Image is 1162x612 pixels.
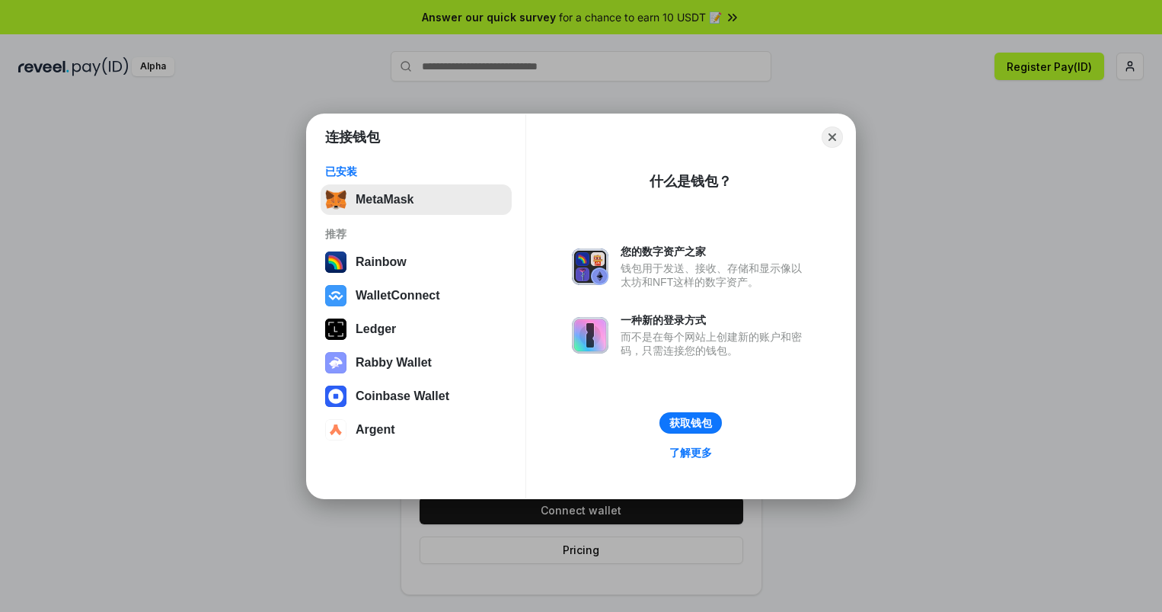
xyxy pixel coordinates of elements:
button: Coinbase Wallet [321,381,512,412]
button: Rabby Wallet [321,348,512,378]
div: Rainbow [356,255,407,269]
div: WalletConnect [356,289,440,303]
div: Argent [356,423,395,437]
div: 一种新的登录方式 [621,313,809,327]
button: Close [822,127,843,148]
img: svg+xml,%3Csvg%20xmlns%3D%22http%3A%2F%2Fwww.w3.org%2F2000%2Fsvg%22%20fill%3D%22none%22%20viewBox... [572,317,608,354]
div: 已安装 [325,165,507,178]
img: svg+xml,%3Csvg%20xmlns%3D%22http%3A%2F%2Fwww.w3.org%2F2000%2Fsvg%22%20width%3D%2228%22%20height%3... [325,319,346,340]
button: Rainbow [321,247,512,277]
div: 钱包用于发送、接收、存储和显示像以太坊和NFT这样的数字资产。 [621,261,809,289]
div: 您的数字资产之家 [621,245,809,258]
button: Ledger [321,314,512,344]
div: Rabby Wallet [356,356,432,370]
div: 推荐 [325,227,507,241]
button: 获取钱包 [659,412,722,434]
div: 什么是钱包？ [650,172,732,191]
div: 而不是在每个网站上创建新的账户和密码，只需连接您的钱包。 [621,330,809,357]
img: svg+xml,%3Csvg%20fill%3D%22none%22%20height%3D%2233%22%20viewBox%3D%220%200%2035%2033%22%20width%... [325,189,346,210]
div: 获取钱包 [669,416,712,430]
h1: 连接钱包 [325,128,380,146]
div: 了解更多 [669,446,712,460]
a: 了解更多 [660,443,721,463]
button: Argent [321,415,512,445]
div: Coinbase Wallet [356,389,449,403]
img: svg+xml,%3Csvg%20width%3D%22120%22%20height%3D%22120%22%20viewBox%3D%220%200%20120%20120%22%20fil... [325,252,346,273]
img: svg+xml,%3Csvg%20xmlns%3D%22http%3A%2F%2Fwww.w3.org%2F2000%2Fsvg%22%20fill%3D%22none%22%20viewBox... [325,352,346,373]
img: svg+xml,%3Csvg%20width%3D%2228%22%20height%3D%2228%22%20viewBox%3D%220%200%2028%2028%22%20fill%3D... [325,386,346,407]
button: WalletConnect [321,280,512,311]
img: svg+xml,%3Csvg%20width%3D%2228%22%20height%3D%2228%22%20viewBox%3D%220%200%2028%2028%22%20fill%3D... [325,285,346,306]
div: MetaMask [356,193,413,207]
button: MetaMask [321,184,512,215]
img: svg+xml,%3Csvg%20width%3D%2228%22%20height%3D%2228%22%20viewBox%3D%220%200%2028%2028%22%20fill%3D... [325,419,346,441]
div: Ledger [356,322,396,336]
img: svg+xml,%3Csvg%20xmlns%3D%22http%3A%2F%2Fwww.w3.org%2F2000%2Fsvg%22%20fill%3D%22none%22%20viewBox... [572,248,608,285]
